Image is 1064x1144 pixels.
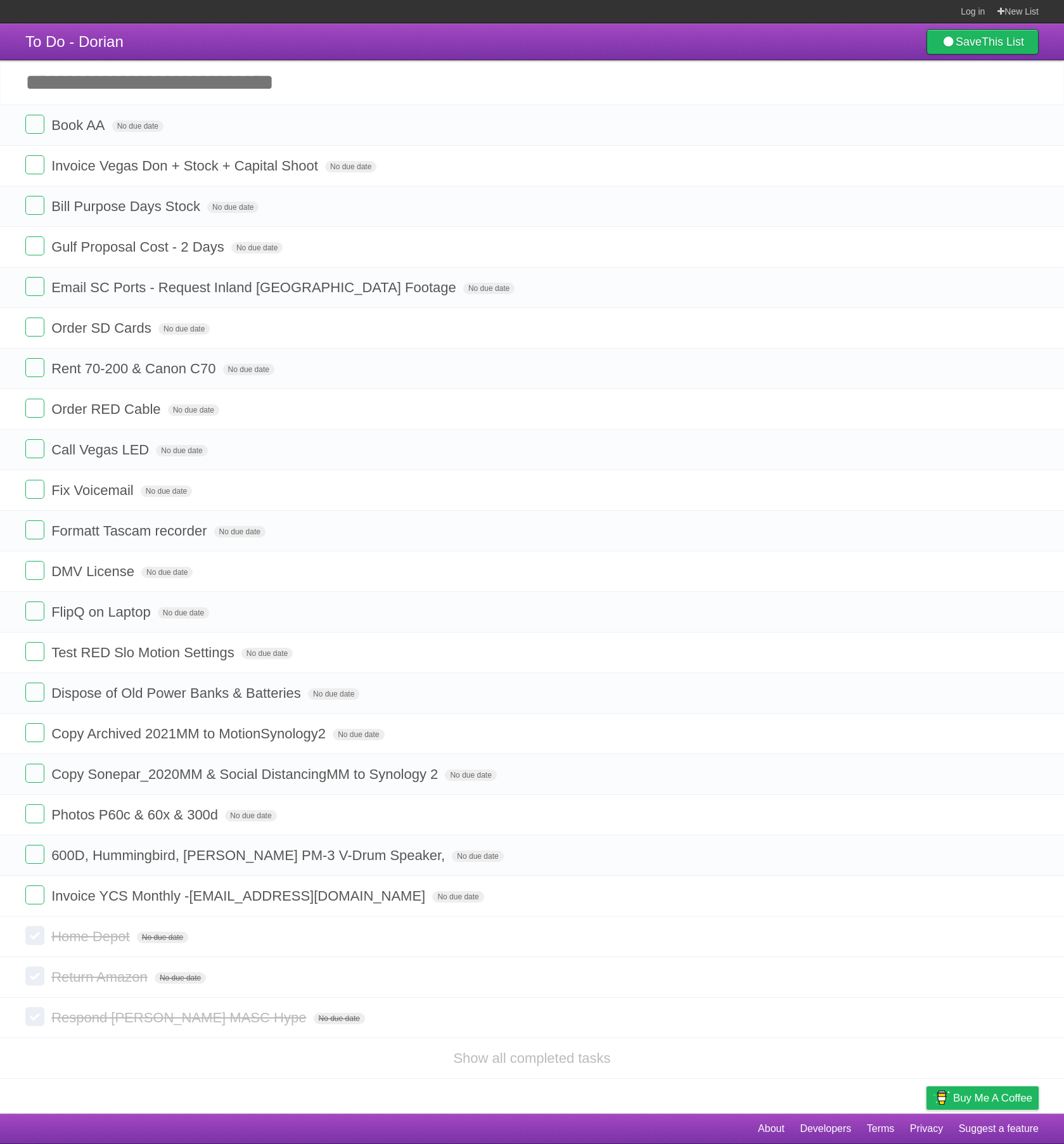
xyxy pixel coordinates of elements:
label: Done [25,318,44,337]
span: No due date [241,648,293,659]
a: Privacy [910,1117,943,1141]
label: Done [25,561,44,580]
span: Email SC Ports - Request Inland [GEOGRAPHIC_DATA] Footage [51,280,459,295]
span: No due date [445,769,496,781]
a: SaveThis List [926,29,1039,55]
label: Done [25,399,44,418]
span: Rent 70-200 & Canon C70 [51,361,219,376]
span: Formatt Tascam recorder [51,523,210,539]
span: Buy me a coffee [953,1087,1032,1109]
a: Suggest a feature [959,1117,1039,1141]
a: Show all completed tasks [453,1050,610,1066]
label: Done [25,764,44,783]
span: No due date [158,607,209,619]
label: Done [25,439,44,458]
span: No due date [207,202,259,213]
span: Return Amazon [51,969,151,985]
span: No due date [432,891,484,903]
span: No due date [141,485,192,497]
span: No due date [214,526,266,537]
span: Gulf Proposal Cost - 2 Days [51,239,228,255]
label: Done [25,1007,44,1026]
label: Done [25,723,44,742]
span: No due date [158,323,210,335]
span: FlipQ on Laptop [51,604,154,620]
span: Photos P60c & 60x & 300d [51,807,221,823]
img: Buy me a coffee [933,1087,950,1109]
label: Done [25,804,44,823]
span: No due date [231,242,283,254]
label: Done [25,845,44,864]
label: Done [25,358,44,377]
span: Copy Sonepar_2020MM & Social DistancingMM to Synology 2 [51,766,441,782]
span: Home Depot [51,929,133,944]
span: DMV License [51,563,138,579]
span: No due date [314,1013,365,1024]
label: Done [25,683,44,702]
span: No due date [168,404,219,416]
span: Call Vegas LED [51,442,152,458]
a: Buy me a coffee [926,1086,1039,1110]
span: No due date [308,688,359,700]
label: Done [25,520,44,539]
label: Done [25,967,44,986]
span: Respond [PERSON_NAME] MASC Hype [51,1010,309,1025]
span: Bill Purpose Days Stock [51,198,203,214]
span: No due date [155,972,206,984]
span: Order RED Cable [51,401,163,417]
span: Order SD Cards [51,320,155,336]
a: Developers [800,1117,851,1141]
label: Done [25,480,44,499]
label: Done [25,196,44,215]
a: About [758,1117,785,1141]
label: Done [25,926,44,945]
span: No due date [137,932,188,943]
span: No due date [463,283,515,294]
span: No due date [333,729,384,740]
span: 600D, Hummingbird, [PERSON_NAME] PM-3 V-Drum Speaker, [51,847,448,863]
span: Fix Voicemail [51,482,137,498]
label: Done [25,115,44,134]
span: No due date [452,851,503,862]
span: No due date [112,120,163,132]
label: Done [25,601,44,620]
span: Test RED Slo Motion Settings [51,645,238,660]
span: No due date [225,810,276,821]
span: Invoice Vegas Don + Stock + Capital Shoot [51,158,321,174]
span: No due date [141,567,193,578]
b: This List [982,35,1024,48]
label: Done [25,885,44,904]
span: No due date [325,161,376,172]
a: Terms [867,1117,895,1141]
span: To Do - Dorian [25,33,124,50]
span: Copy Archived 2021MM to MotionSynology2 [51,726,329,742]
span: No due date [223,364,274,375]
span: Dispose of Old Power Banks & Batteries [51,685,304,701]
label: Done [25,236,44,255]
span: Invoice YCS Monthly - [EMAIL_ADDRESS][DOMAIN_NAME] [51,888,428,904]
span: No due date [156,445,207,456]
span: Book AA [51,117,108,133]
label: Done [25,277,44,296]
label: Done [25,642,44,661]
label: Done [25,155,44,174]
